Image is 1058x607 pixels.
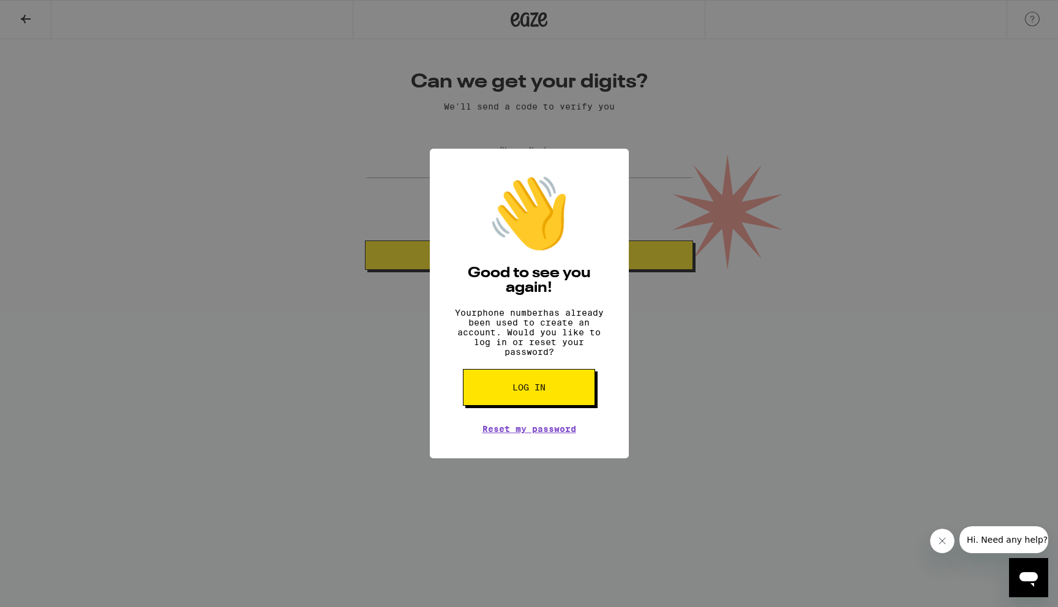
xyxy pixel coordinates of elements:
iframe: Close message [930,529,955,553]
iframe: Button to launch messaging window [1009,558,1048,597]
div: 👋 [486,173,572,254]
button: Log in [463,369,595,406]
p: Your phone number has already been used to create an account. Would you like to log in or reset y... [448,308,610,357]
a: Reset my password [482,424,576,434]
h2: Good to see you again! [448,266,610,296]
iframe: Message from company [959,526,1048,553]
span: Log in [512,383,546,392]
